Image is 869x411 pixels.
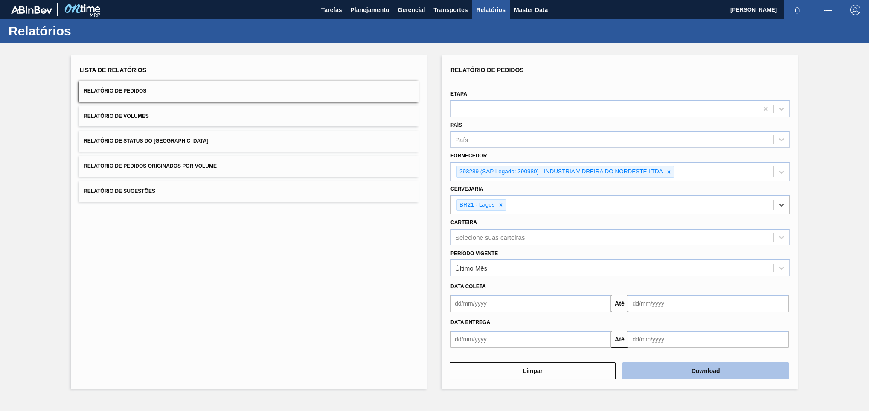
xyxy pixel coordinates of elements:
span: Relatórios [476,5,505,15]
span: Tarefas [321,5,342,15]
span: Relatório de Pedidos [450,67,524,73]
label: País [450,122,462,128]
button: Até [611,331,628,348]
span: Relatório de Pedidos [84,88,146,94]
div: Último Mês [455,265,487,272]
button: Relatório de Pedidos Originados por Volume [79,156,419,177]
span: Relatório de Volumes [84,113,148,119]
input: dd/mm/yyyy [628,295,788,312]
span: Transportes [433,5,468,15]
span: Data Entrega [450,319,490,325]
button: Relatório de Pedidos [79,81,419,102]
span: Master Data [514,5,548,15]
img: Logout [850,5,860,15]
span: Lista de Relatórios [79,67,146,73]
button: Download [622,362,788,379]
label: Período Vigente [450,251,498,257]
span: Gerencial [398,5,425,15]
button: Limpar [450,362,616,379]
div: BR21 - Lages [457,200,496,210]
span: Planejamento [350,5,389,15]
button: Relatório de Sugestões [79,181,419,202]
div: Selecione suas carteiras [455,233,525,241]
input: dd/mm/yyyy [450,295,611,312]
div: País [455,136,468,143]
label: Cervejaria [450,186,483,192]
h1: Relatórios [9,26,160,36]
span: Relatório de Sugestões [84,188,155,194]
label: Fornecedor [450,153,487,159]
button: Relatório de Volumes [79,106,419,127]
button: Notificações [784,4,811,16]
label: Etapa [450,91,467,97]
span: Relatório de Status do [GEOGRAPHIC_DATA] [84,138,208,144]
input: dd/mm/yyyy [628,331,788,348]
input: dd/mm/yyyy [450,331,611,348]
label: Carteira [450,219,477,225]
span: Relatório de Pedidos Originados por Volume [84,163,217,169]
button: Relatório de Status do [GEOGRAPHIC_DATA] [79,131,419,152]
img: userActions [823,5,833,15]
button: Até [611,295,628,312]
img: TNhmsLtSVTkK8tSr43FrP2fwEKptu5GPRR3wAAAABJRU5ErkJggg== [11,6,52,14]
div: 293289 (SAP Legado: 390980) - INDUSTRIA VIDREIRA DO NORDESTE LTDA [457,166,664,177]
span: Data coleta [450,283,486,289]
